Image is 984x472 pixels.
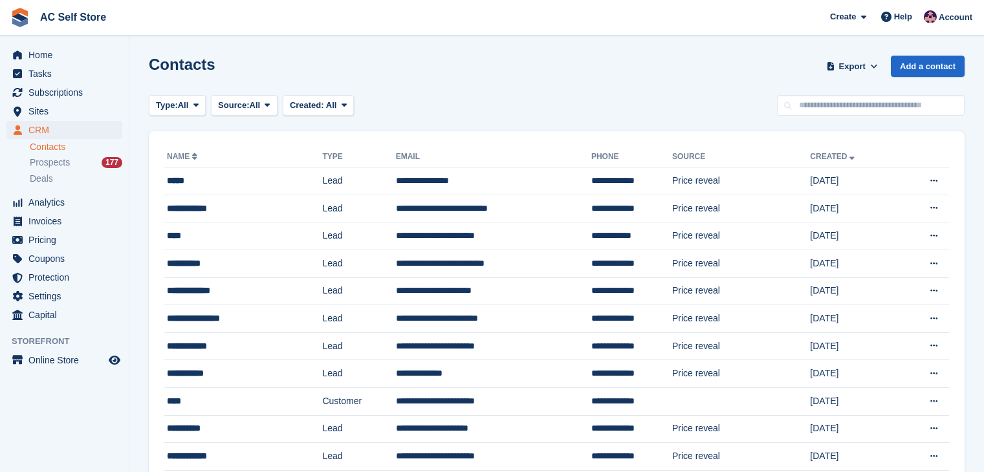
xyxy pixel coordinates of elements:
[830,10,856,23] span: Create
[672,360,810,388] td: Price reveal
[6,212,122,230] a: menu
[322,387,395,415] td: Customer
[28,46,106,64] span: Home
[28,351,106,369] span: Online Store
[102,157,122,168] div: 177
[322,222,395,250] td: Lead
[156,99,178,112] span: Type:
[810,250,898,277] td: [DATE]
[322,360,395,388] td: Lead
[178,99,189,112] span: All
[28,121,106,139] span: CRM
[6,231,122,249] a: menu
[824,56,880,77] button: Export
[28,193,106,211] span: Analytics
[6,351,122,369] a: menu
[810,305,898,333] td: [DATE]
[672,222,810,250] td: Price reveal
[6,287,122,305] a: menu
[672,415,810,443] td: Price reveal
[810,195,898,222] td: [DATE]
[30,156,122,169] a: Prospects 177
[28,83,106,102] span: Subscriptions
[167,152,200,161] a: Name
[322,415,395,443] td: Lead
[322,147,395,167] th: Type
[396,147,591,167] th: Email
[322,250,395,277] td: Lead
[35,6,111,28] a: AC Self Store
[107,352,122,368] a: Preview store
[810,332,898,360] td: [DATE]
[810,415,898,443] td: [DATE]
[322,167,395,195] td: Lead
[672,195,810,222] td: Price reveal
[6,83,122,102] a: menu
[322,443,395,471] td: Lead
[12,335,129,348] span: Storefront
[283,95,354,116] button: Created: All
[924,10,937,23] img: Ted Cox
[30,173,53,185] span: Deals
[672,443,810,471] td: Price reveal
[6,250,122,268] a: menu
[6,121,122,139] a: menu
[810,277,898,305] td: [DATE]
[839,60,866,73] span: Export
[149,95,206,116] button: Type: All
[322,277,395,305] td: Lead
[28,306,106,324] span: Capital
[28,212,106,230] span: Invoices
[290,100,324,110] span: Created:
[10,8,30,27] img: stora-icon-8386f47178a22dfd0bd8f6a31ec36ba5ce8667c1dd55bd0f319d3a0aa187defe.svg
[6,306,122,324] a: menu
[672,332,810,360] td: Price reveal
[672,250,810,277] td: Price reveal
[6,193,122,211] a: menu
[672,277,810,305] td: Price reveal
[211,95,278,116] button: Source: All
[218,99,249,112] span: Source:
[672,147,810,167] th: Source
[6,268,122,286] a: menu
[322,195,395,222] td: Lead
[6,65,122,83] a: menu
[6,46,122,64] a: menu
[30,141,122,153] a: Contacts
[6,102,122,120] a: menu
[28,102,106,120] span: Sites
[250,99,261,112] span: All
[28,287,106,305] span: Settings
[28,65,106,83] span: Tasks
[322,332,395,360] td: Lead
[28,250,106,268] span: Coupons
[891,56,965,77] a: Add a contact
[810,152,857,161] a: Created
[30,172,122,186] a: Deals
[149,56,215,73] h1: Contacts
[939,11,972,24] span: Account
[810,167,898,195] td: [DATE]
[810,443,898,471] td: [DATE]
[672,167,810,195] td: Price reveal
[28,231,106,249] span: Pricing
[591,147,672,167] th: Phone
[28,268,106,286] span: Protection
[30,156,70,169] span: Prospects
[322,305,395,333] td: Lead
[810,360,898,388] td: [DATE]
[810,387,898,415] td: [DATE]
[672,305,810,333] td: Price reveal
[326,100,337,110] span: All
[810,222,898,250] td: [DATE]
[894,10,912,23] span: Help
